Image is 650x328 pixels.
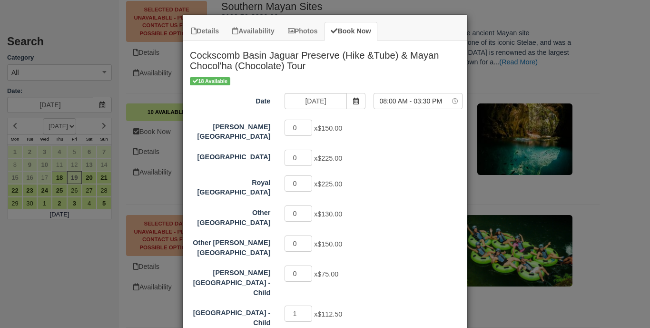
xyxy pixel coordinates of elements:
[314,180,342,188] span: x
[285,150,312,166] input: Thatch Caye Resort
[183,205,277,227] label: Other Placencia Area Resort
[317,271,338,278] span: $75.00
[183,174,277,197] label: Royal Belize
[317,241,342,248] span: $150.00
[285,266,312,282] input: Hopkins Bay Resort - Child
[317,180,342,188] span: $225.00
[226,22,280,41] a: Availability
[183,149,277,162] label: Thatch Caye Resort
[317,154,342,162] span: $225.00
[183,93,277,106] label: Date
[183,305,277,328] label: Thatch Caye Resort - Child
[285,236,312,252] input: Other Hopkins Area Resort
[282,22,324,41] a: Photos
[285,306,312,322] input: Thatch Caye Resort - Child
[314,271,338,278] span: x
[190,77,230,85] span: 18 Available
[317,210,342,218] span: $130.00
[285,120,312,136] input: Hopkins Bay Resort
[317,310,342,318] span: $112.50
[185,22,225,41] a: Details
[183,41,467,76] h2: Cockscomb Basin Jaguar Preserve (Hike &Tube) & Mayan Chocol'ha (Chocolate) Tour
[314,310,342,318] span: x
[314,124,342,132] span: x
[317,124,342,132] span: $150.00
[285,175,312,192] input: Royal Belize
[374,96,448,106] span: 08:00 AM - 03:30 PM
[285,205,312,222] input: Other Placencia Area Resort
[314,154,342,162] span: x
[314,241,342,248] span: x
[183,265,277,297] label: Hopkins Bay Resort - Child
[183,235,277,257] label: Other Hopkins Area Resort
[325,22,377,41] a: Book Now
[314,210,342,218] span: x
[183,119,277,142] label: Hopkins Bay Resort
